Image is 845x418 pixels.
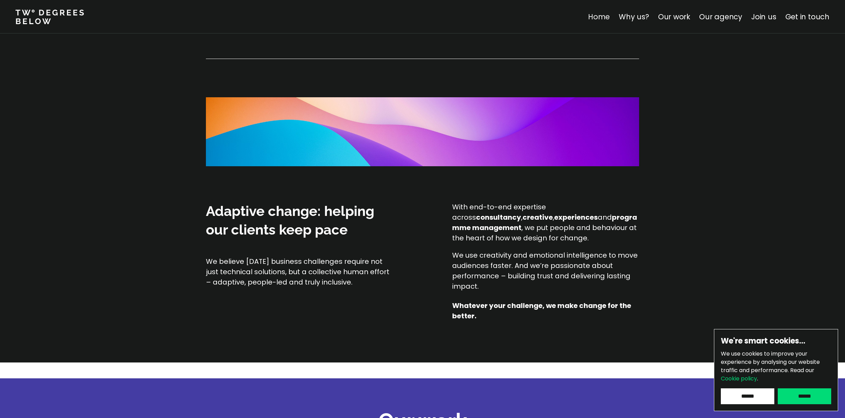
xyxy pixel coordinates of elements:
strong: experiences [554,212,598,222]
a: Our work [658,12,690,22]
strong: creative [523,212,553,222]
a: Get in touch [785,12,829,22]
a: Home [588,12,610,22]
strong: consultancy [476,212,521,222]
strong: Whatever your challenge, we make change for the better. [452,301,633,321]
p: We use cookies to improve your experience by analysing our website traffic and performance. [721,350,831,383]
p: With end-to-end expertise across , , and , we put people and behaviour at the heart of how we des... [452,202,639,243]
h6: We're smart cookies… [721,336,831,346]
a: Join us [751,12,776,22]
a: Our agency [699,12,742,22]
p: We believe [DATE] business challenges require not just technical solutions, but a collective huma... [206,256,392,287]
span: Read our . [721,366,814,382]
a: Cookie policy [721,375,757,382]
p: We use creativity and emotional intelligence to move audiences faster. And we’re passionate about... [452,250,639,291]
span: Adaptive change: helping our clients keep pace [206,203,374,238]
a: Why us? [619,12,649,22]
